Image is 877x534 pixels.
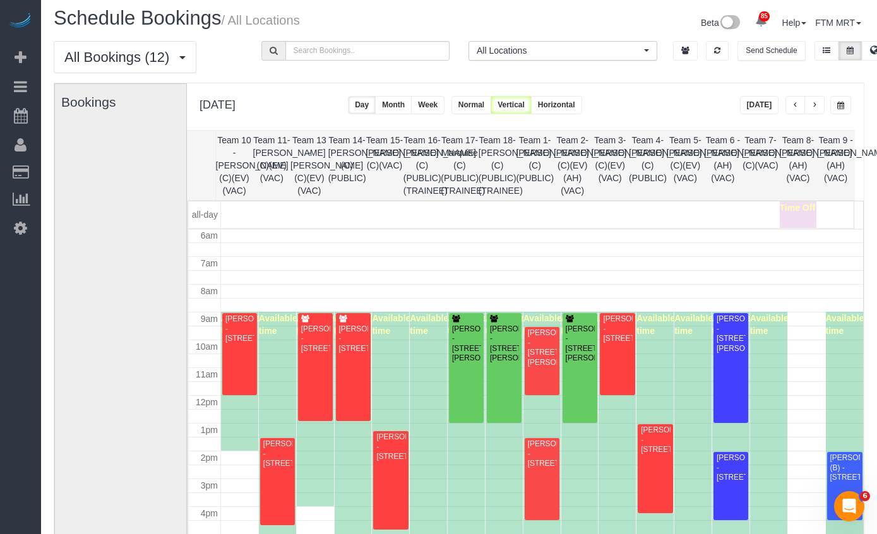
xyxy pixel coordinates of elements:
[196,397,218,407] span: 12pm
[701,18,740,28] a: Beta
[253,131,291,200] th: Team 11- [PERSON_NAME] (C)(EV)(VAC)
[719,15,740,32] img: New interface
[750,313,789,336] span: Available time
[376,432,405,461] div: [PERSON_NAME] - [STREET_ADDRESS]
[403,131,441,200] th: Team 16- [PERSON_NAME] (C)(PUBLIC)(TRAINEE)
[640,425,670,454] div: [PERSON_NAME] - [STREET_ADDRESS]
[200,96,236,112] h2: [DATE]
[674,313,713,336] span: Available time
[451,96,491,114] button: Normal
[54,7,221,29] span: Schedule Bookings
[54,41,196,73] button: All Bookings (12)
[826,313,864,336] span: Available time
[335,313,373,336] span: Available time
[61,95,189,109] h3: Bookings
[479,131,516,200] th: Team 18- [PERSON_NAME] (C)(PUBLIC)(TRAINEE)
[817,131,855,200] th: Team 9 - [PERSON_NAME] (AH)(VAC)
[196,341,218,352] span: 10am
[263,439,292,468] div: [PERSON_NAME] - [STREET_ADDRESS]
[372,313,410,336] span: Available time
[8,13,33,30] img: Automaid Logo
[830,453,860,482] div: [PERSON_NAME] (B) - [STREET_ADDRESS]
[704,131,742,200] th: Team 6 - [PERSON_NAME] (AH)(VAC)
[301,324,330,353] div: [PERSON_NAME] - [STREET_ADDRESS]
[451,324,481,364] div: [PERSON_NAME] - [STREET_ADDRESS][PERSON_NAME]
[448,313,486,336] span: Available time
[759,11,770,21] span: 85
[338,324,368,353] div: [PERSON_NAME] - [STREET_ADDRESS]
[742,131,780,200] th: Team 7- [PERSON_NAME] (C)(VAC)
[328,131,366,200] th: Team 14- [PERSON_NAME] (C)(PUBLIC)
[196,369,218,379] span: 11am
[737,41,805,61] button: Send Schedule
[411,96,444,114] button: Week
[716,453,746,482] div: [PERSON_NAME] - [STREET_ADDRESS]
[527,439,557,468] div: [PERSON_NAME] - [STREET_ADDRESS]
[834,491,864,521] iframe: Intercom live chat
[348,96,376,114] button: Day
[201,258,218,268] span: 7am
[599,313,637,336] span: Available time
[410,313,448,336] span: Available time
[201,480,218,490] span: 3pm
[602,314,632,343] div: [PERSON_NAME] - [STREET_ADDRESS]
[716,314,746,353] div: [PERSON_NAME] - [STREET_ADDRESS][PERSON_NAME]
[779,131,817,200] th: Team 8- [PERSON_NAME] (AH)(VAC)
[561,313,600,336] span: Available time
[629,131,667,200] th: Team 4- [PERSON_NAME] (C)(PUBLIC)
[815,18,861,28] a: FTM MRT
[441,131,479,200] th: Team 17- Marquise (C)(PUBLIC)(TRAINEE)
[290,131,328,200] th: Team 13 - [PERSON_NAME] (C)(EV)(VAC)
[636,313,675,336] span: Available time
[64,49,176,65] span: All Bookings (12)
[523,313,562,336] span: Available time
[565,324,595,364] div: [PERSON_NAME] - [STREET_ADDRESS][PERSON_NAME]
[225,314,254,343] div: [PERSON_NAME] - [STREET_ADDRESS]
[527,328,557,367] div: [PERSON_NAME] - [STREET_ADDRESS][PERSON_NAME]
[366,131,403,200] th: Team 15- [PERSON_NAME] (C)(VAC)
[740,96,779,114] button: [DATE]
[285,41,450,61] input: Search Bookings..
[259,313,297,336] span: Available time
[201,425,218,435] span: 1pm
[591,131,629,200] th: Team 3- [PERSON_NAME] (C)(EV)(VAC)
[215,131,253,200] th: Team 10 - [PERSON_NAME] (C)(EV)(VAC)
[201,286,218,296] span: 8am
[516,131,554,200] th: Team 1- [PERSON_NAME] (C)(PUBLIC)
[375,96,412,114] button: Month
[201,314,218,324] span: 9am
[749,8,773,35] a: 85
[477,44,641,57] span: All Locations
[201,453,218,463] span: 2pm
[297,313,335,336] span: Available time
[221,313,260,336] span: Available time
[491,96,532,114] button: Vertical
[531,96,582,114] button: Horizontal
[201,230,218,240] span: 6am
[554,131,592,200] th: Team 2- [PERSON_NAME] (C)(EV)(AH)(VAC)
[780,203,816,213] span: Time Off
[468,41,657,61] button: All Locations
[221,13,299,27] small: / All Locations
[782,18,807,28] a: Help
[667,131,705,200] th: Team 5- [PERSON_NAME] (C)(EV)(VAC)
[201,508,218,518] span: 4pm
[489,324,519,364] div: [PERSON_NAME] - [STREET_ADDRESS][PERSON_NAME]
[712,313,751,336] span: Available time
[860,491,870,501] span: 6
[486,313,524,336] span: Available time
